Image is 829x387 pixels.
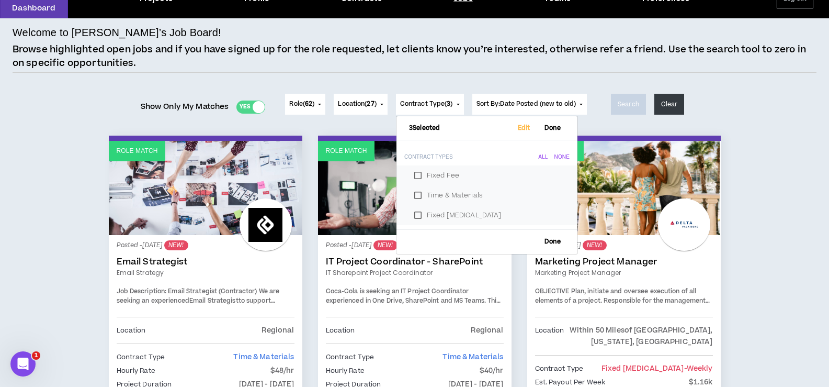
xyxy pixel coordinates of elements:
[409,168,565,183] label: Fixed Fee
[514,125,535,131] span: Edit
[480,365,504,377] p: $40/hr
[684,363,713,374] span: - weekly
[447,99,450,108] span: 3
[476,99,576,108] span: Sort By: Date Posted (new to old)
[326,351,374,363] p: Contract Type
[471,325,503,336] p: Regional
[270,365,294,377] p: $48/hr
[326,268,504,278] a: IT Sharepoint Project Coordinator
[554,153,569,161] div: None
[535,325,564,348] p: Location
[141,99,229,115] span: Show Only My Matches
[326,146,367,156] p: Role Match
[109,141,302,235] a: Role Match
[535,268,713,278] a: Marketing Project Manager
[117,351,165,363] p: Contract Type
[404,153,453,161] div: Contract Types
[117,268,294,278] a: Email Strategy
[601,363,713,374] span: Fixed [MEDICAL_DATA]
[164,240,188,250] sup: NEW!
[409,125,440,131] span: 3 Selected
[535,287,570,296] span: OBJECTIVE
[189,296,239,305] strong: Email Strategist
[540,125,565,131] span: Done
[13,43,816,70] p: Browse highlighted open jobs and if you have signed up for the role requested, let clients know y...
[326,365,365,377] p: Hourly Rate
[262,325,294,336] p: Regional
[326,240,504,250] p: Posted - [DATE]
[535,363,584,374] p: Contract Type
[540,238,565,245] span: Done
[10,351,36,377] iframe: Intercom live chat
[538,153,548,161] div: All
[117,146,158,156] p: Role Match
[396,94,464,115] button: Contract Type(3)
[334,94,387,115] button: Location(27)
[117,287,257,296] strong: Job Description: Email Strategist (Contractor)
[326,325,355,336] p: Location
[564,325,712,348] p: Within 50 Miles of [GEOGRAPHIC_DATA], [US_STATE], [GEOGRAPHIC_DATA]
[472,94,587,115] button: Sort By:Date Posted (new to old)
[117,365,155,377] p: Hourly Rate
[583,240,606,250] sup: NEW!
[233,352,294,362] span: Time & Materials
[535,257,713,267] a: Marketing Project Manager
[12,3,55,14] p: Dashboard
[117,240,294,250] p: Posted - [DATE]
[527,141,721,235] a: Role Match
[367,99,374,108] span: 27
[326,287,501,333] span: Coca-Cola is seeking an IT Project Coordinator experienced in One Drive, SharePoint and MS Teams....
[535,287,711,342] span: Plan, initiate and oversee execution of all elements of a project. Responsible for the management...
[400,99,453,109] span: Contract Type ( )
[318,141,512,235] a: Role Match
[442,352,503,362] span: Time & Materials
[117,325,146,336] p: Location
[326,257,504,267] a: IT Project Coordinator - SharePoint
[32,351,40,360] span: 1
[117,287,280,305] span: We are seeking an experienced
[289,99,314,109] span: Role ( )
[409,187,565,203] label: Time & Materials
[373,240,397,250] sup: NEW!
[285,94,325,115] button: Role(62)
[409,207,565,223] label: Fixed [MEDICAL_DATA]
[654,94,685,115] button: Clear
[13,25,221,40] h4: Welcome to [PERSON_NAME]’s Job Board!
[611,94,646,115] button: Search
[305,99,312,108] span: 62
[117,257,294,267] a: Email Strategist
[338,99,376,109] span: Location ( )
[535,240,713,250] p: Posted - [DATE]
